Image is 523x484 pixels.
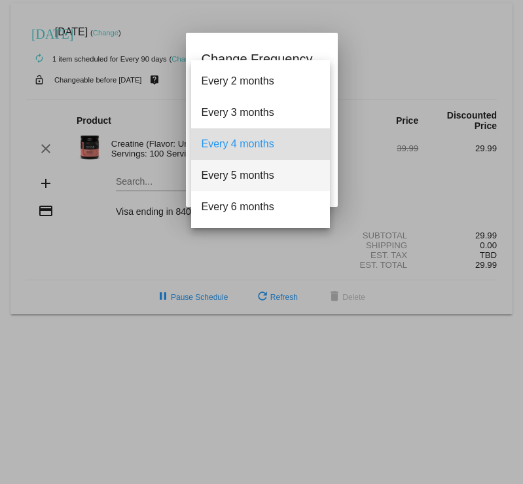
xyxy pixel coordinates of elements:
span: Every 7 months [202,223,319,254]
span: Every 6 months [202,191,319,223]
span: Every 5 months [202,160,319,191]
span: Every 2 months [202,65,319,97]
span: Every 3 months [202,97,319,128]
span: Every 4 months [202,128,319,160]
